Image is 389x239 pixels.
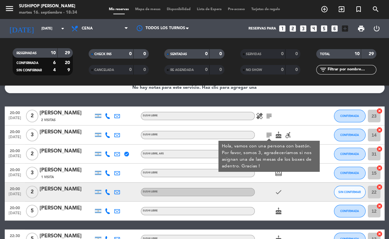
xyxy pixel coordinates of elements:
strong: 20 [65,61,71,65]
i: arrow_drop_down [59,25,66,32]
button: menu [5,4,14,16]
span: [DATE] [7,135,23,142]
strong: 6 [53,61,56,65]
div: [PERSON_NAME] [40,128,93,136]
i: cancel [376,146,383,152]
i: cancel [376,127,383,133]
strong: 0 [281,52,284,56]
i: looks_6 [330,24,339,33]
span: [DATE] [7,173,23,180]
span: 3 [26,167,38,179]
div: Sushipop [PERSON_NAME] [19,3,77,10]
strong: 10 [51,51,56,55]
i: looks_one [278,24,286,33]
strong: 0 [143,52,147,56]
i: cancel [376,231,383,237]
strong: 29 [65,51,71,55]
span: SIN CONFIRMAR [16,69,42,72]
div: No hay notas para este servicio. Haz clic para agregar una [132,84,257,91]
span: Pre-acceso [225,8,248,11]
span: CONFIRMADA [16,61,38,65]
span: CHECK INS [94,53,112,56]
span: SUSHI LIBRE [143,191,158,193]
span: RESERVADAS [16,52,37,55]
strong: 0 [219,68,223,72]
strong: 4 [53,68,56,72]
strong: 0 [143,68,147,72]
i: subject [265,112,273,120]
i: accessible_forward [284,131,292,139]
strong: 0 [205,68,208,72]
span: Cena [82,26,93,31]
div: LOG OUT [369,19,384,38]
span: 20:00 [7,204,23,211]
i: add_box [341,24,349,33]
span: 2 [26,110,38,122]
span: SENTADAS [170,53,187,56]
span: CONFIRMADA [340,114,359,118]
span: 20:00 [7,147,23,154]
i: looks_3 [299,24,307,33]
span: BUSCAR [367,4,384,15]
strong: 0 [129,52,132,56]
div: Hola, vamos con una persona con bastón. Por favor, somos 3, agradeceríamos si nos asignan una de ... [222,143,316,170]
i: turned_in_not [355,5,362,13]
span: 3 [26,129,38,141]
i: [DATE] [5,22,38,36]
strong: 9 [67,68,71,72]
span: SERVIDAS [246,53,261,56]
span: 20:00 [7,166,23,173]
span: RESERVAR MESA [316,4,333,15]
strong: 29 [369,52,375,56]
span: Mapa de mesas [132,8,164,11]
span: 20:00 [7,109,23,116]
span: RE AGENDADA [170,68,193,72]
span: 20:00 [7,185,23,192]
i: cancel [376,108,383,114]
i: check [275,188,282,196]
span: 22:30 [7,232,23,239]
span: Disponibilidad [164,8,194,11]
button: CONFIRMADA [334,205,366,217]
span: Mis reservas [106,8,132,11]
span: SUSHI LIBRE [143,114,158,117]
span: 2 Visitas [41,118,56,123]
i: exit_to_app [338,5,345,13]
strong: 0 [295,68,299,72]
button: CONFIRMADA [334,110,366,122]
i: cancel [376,203,383,209]
i: power_settings_new [373,25,380,32]
i: verified [124,151,129,157]
span: Lista de Espera [194,8,225,11]
span: Reserva especial [350,4,367,15]
span: SUSHI LIBRE [143,210,158,212]
strong: 0 [205,52,208,56]
span: 2 [26,148,38,160]
strong: 0 [281,68,284,72]
i: add_circle_outline [321,5,328,13]
div: [PERSON_NAME] [40,185,93,193]
i: cake [275,131,282,139]
strong: 0 [129,68,132,72]
i: cancel [376,184,383,190]
input: Filtrar por nombre... [327,66,376,73]
span: Tarjetas de regalo [248,8,283,11]
span: SUSHI LIBRE [143,133,158,136]
span: Reservas para [248,27,276,31]
i: card_giftcard [275,169,282,177]
span: CONFIRMADA [340,133,359,137]
span: [DATE] [7,211,23,218]
span: SUSHI LIBRE [143,152,164,155]
strong: 0 [295,52,299,56]
span: WALK IN [333,4,350,15]
span: CANCELADA [94,68,114,72]
span: NO SHOW [246,68,262,72]
i: search [372,5,380,13]
span: SIN CONFIRMAR [338,190,361,194]
button: CONFIRMADA [334,129,366,141]
span: [DATE] [7,116,23,123]
i: healing [256,112,263,120]
span: [DATE] [7,192,23,199]
i: looks_5 [320,24,328,33]
i: menu [5,4,14,13]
